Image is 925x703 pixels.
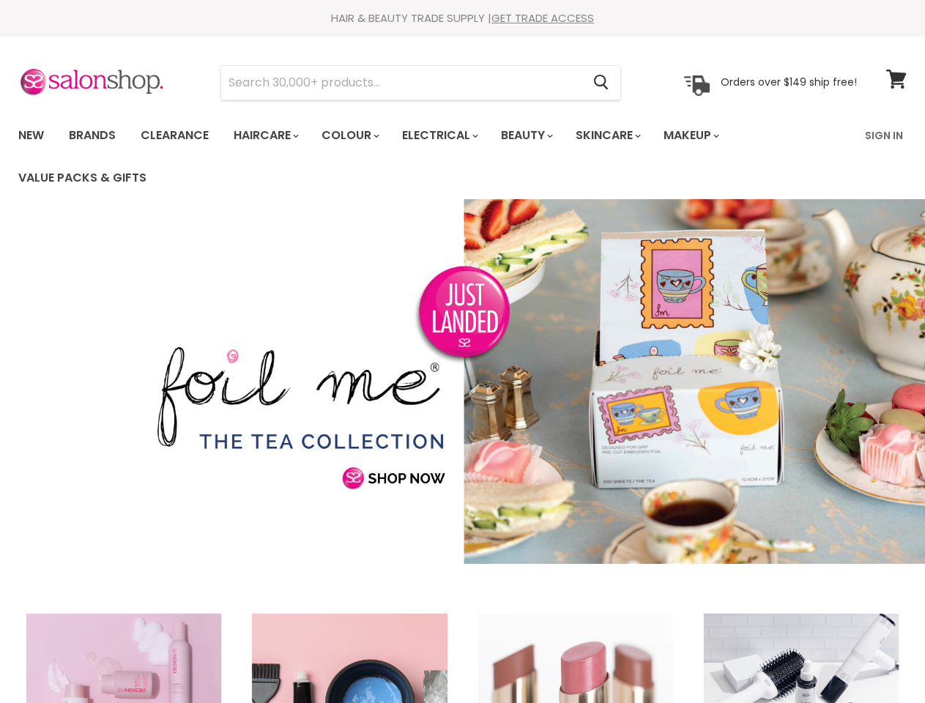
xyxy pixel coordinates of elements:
[490,120,562,151] a: Beauty
[311,120,388,151] a: Colour
[7,114,856,199] ul: Main menu
[565,120,650,151] a: Skincare
[491,10,594,26] a: GET TRADE ACCESS
[7,120,55,151] a: New
[721,75,857,89] p: Orders over $149 ship free!
[582,66,620,100] button: Search
[391,120,487,151] a: Electrical
[856,120,912,151] a: Sign In
[130,120,220,151] a: Clearance
[653,120,728,151] a: Makeup
[223,120,308,151] a: Haircare
[7,163,157,193] a: Value Packs & Gifts
[220,65,621,100] form: Product
[58,120,127,151] a: Brands
[221,66,582,100] input: Search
